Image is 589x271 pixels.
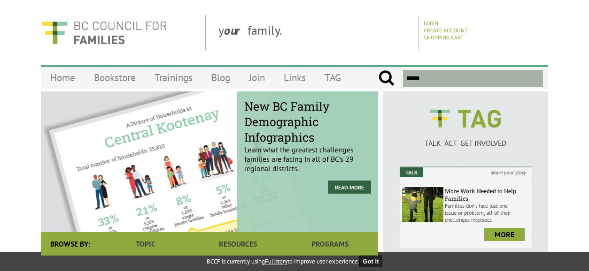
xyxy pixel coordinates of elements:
a: TALK ACT GET INVOLVED [400,129,532,148]
a: Topic [100,232,192,256]
input: Submit [378,70,395,87]
a: Login [424,20,438,27]
div: y family. [211,15,419,50]
a: Blog [202,67,240,89]
a: Resources [192,232,284,256]
a: Read more [328,181,371,194]
a: TAG [315,67,350,89]
em: Talk [400,167,423,177]
a: Trainings [145,67,202,89]
a: Join [240,67,274,89]
a: Create Account [424,27,468,34]
img: BCCF's TAG Logo [423,101,508,136]
button: Got it [359,256,383,267]
strong: our [224,23,248,38]
img: BC Council for FAMILIES [41,15,168,50]
a: Programs [284,232,376,256]
a: Links [274,67,315,89]
span: New BC Family Demographic Infographics [244,98,371,145]
a: Shopping Cart [424,34,464,41]
i: share your story [485,167,532,177]
p: Families don’t face just one issue or problem; all of their challenges intersect. [445,202,529,223]
a: more [484,228,525,241]
a: Fullstory [265,257,287,265]
h6: More Work Needed to Help Families [445,187,529,202]
div: Browse By: [41,232,100,256]
p: TALK ACT GET INVOLVED [400,138,532,148]
a: Home [41,67,85,89]
a: Bookstore [85,67,145,89]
